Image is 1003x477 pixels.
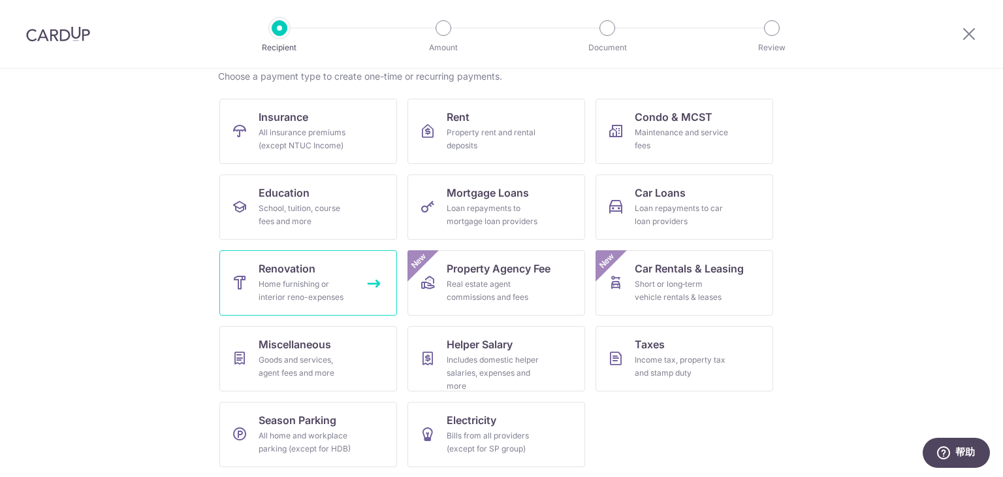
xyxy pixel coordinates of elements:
a: MiscellaneousGoods and services, agent fees and more [219,326,397,391]
span: Car Loans [635,185,686,201]
span: Electricity [447,412,496,428]
span: Miscellaneous [259,337,331,352]
span: Education [259,185,310,201]
span: Renovation [259,261,315,276]
span: Property Agency Fee [447,261,550,276]
span: Rent [447,109,470,125]
div: Maintenance and service fees [635,126,729,152]
a: TaxesIncome tax, property tax and stamp duty [596,326,773,391]
span: New [408,250,430,272]
span: Taxes [635,337,665,352]
div: All insurance premiums (except NTUC Income) [259,126,353,152]
div: All home and workplace parking (except for HDB) [259,429,353,455]
a: Season ParkingAll home and workplace parking (except for HDB) [219,402,397,467]
span: Insurance [259,109,308,125]
span: Car Rentals & Leasing [635,261,744,276]
div: Loan repayments to mortgage loan providers [447,202,541,228]
a: Property Agency FeeReal estate agent commissions and feesNew [407,250,585,316]
div: Real estate agent commissions and fees [447,278,541,304]
a: EducationSchool, tuition, course fees and more [219,174,397,240]
a: InsuranceAll insurance premiums (except NTUC Income) [219,99,397,164]
a: Car Rentals & LeasingShort or long‑term vehicle rentals & leasesNew [596,250,773,316]
span: Season Parking [259,412,336,428]
span: Helper Salary [447,337,513,352]
a: Car LoansLoan repayments to car loan providers [596,174,773,240]
div: Bills from all providers (except for SP group) [447,429,541,455]
span: Condo & MCST [635,109,712,125]
iframe: 打开一个小组件，您可以在其中找到更多信息 [922,438,990,470]
span: Mortgage Loans [447,185,529,201]
a: Helper SalaryIncludes domestic helper salaries, expenses and more [407,326,585,391]
a: RentProperty rent and rental deposits [407,99,585,164]
a: ElectricityBills from all providers (except for SP group) [407,402,585,467]
img: CardUp [26,26,90,42]
a: RenovationHome furnishing or interior reno-expenses [219,250,397,316]
div: Income tax, property tax and stamp duty [635,354,729,380]
p: Document [559,41,656,54]
a: Condo & MCSTMaintenance and service fees [596,99,773,164]
div: Property rent and rental deposits [447,126,541,152]
p: Amount [395,41,492,54]
div: Includes domestic helper salaries, expenses and more [447,354,541,393]
p: Review [724,41,820,54]
div: Goods and services, agent fees and more [259,354,353,380]
div: Short or long‑term vehicle rentals & leases [635,278,729,304]
div: Choose a payment type to create one-time or recurring payments. [218,70,785,83]
p: Recipient [231,41,328,54]
div: Home furnishing or interior reno-expenses [259,278,353,304]
span: New [596,250,618,272]
div: School, tuition, course fees and more [259,202,353,228]
a: Mortgage LoansLoan repayments to mortgage loan providers [407,174,585,240]
div: Loan repayments to car loan providers [635,202,729,228]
